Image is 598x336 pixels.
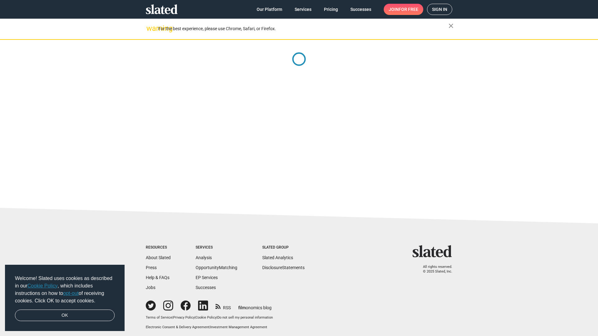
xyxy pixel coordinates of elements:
[290,4,316,15] a: Services
[324,4,338,15] span: Pricing
[389,4,418,15] span: Join
[447,22,455,30] mat-icon: close
[319,4,343,15] a: Pricing
[196,285,216,290] a: Successes
[146,265,157,270] a: Press
[210,325,267,329] a: Investment Management Agreement
[146,25,154,32] mat-icon: warning
[146,325,209,329] a: Electronic Consent & Delivery Agreement
[238,300,272,311] a: filmonomics blog
[146,275,169,280] a: Help & FAQs
[216,301,231,311] a: RSS
[146,315,172,320] a: Terms of Service
[262,245,305,250] div: Slated Group
[15,310,115,321] a: dismiss cookie message
[173,315,195,320] a: Privacy Policy
[416,265,452,274] p: All rights reserved. © 2025 Slated, Inc.
[172,315,173,320] span: |
[427,4,452,15] a: Sign in
[257,4,282,15] span: Our Platform
[295,4,311,15] span: Services
[158,25,448,33] div: For the best experience, please use Chrome, Safari, or Firefox.
[146,245,171,250] div: Resources
[5,265,125,331] div: cookieconsent
[252,4,287,15] a: Our Platform
[196,245,237,250] div: Services
[238,305,246,310] span: film
[15,275,115,305] span: Welcome! Slated uses cookies as described in our , which includes instructions on how to of recei...
[345,4,376,15] a: Successes
[209,325,210,329] span: |
[399,4,418,15] span: for free
[196,255,212,260] a: Analysis
[350,4,371,15] span: Successes
[217,315,273,320] button: Do not sell my personal information
[146,255,171,260] a: About Slated
[262,265,305,270] a: DisclosureStatements
[196,315,216,320] a: Cookie Policy
[384,4,423,15] a: Joinfor free
[27,283,58,288] a: Cookie Policy
[196,265,237,270] a: OpportunityMatching
[196,275,218,280] a: EP Services
[195,315,196,320] span: |
[432,4,447,15] span: Sign in
[146,285,155,290] a: Jobs
[262,255,293,260] a: Slated Analytics
[63,291,79,296] a: opt-out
